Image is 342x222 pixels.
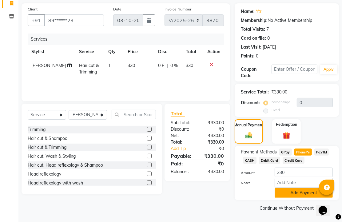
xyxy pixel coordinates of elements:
[166,126,197,133] div: Discount:
[28,126,46,133] div: Trimming
[241,66,272,79] div: Coupon Code
[197,152,229,160] div: ₹330.00
[171,110,185,117] span: Total
[236,205,338,212] a: Continue Without Payment
[79,63,99,75] span: Hair cut & Trimming
[243,157,256,164] span: CASH
[263,44,276,50] div: [DATE]
[75,45,105,59] th: Service
[271,107,280,113] label: Fixed
[275,178,333,188] input: Add Note
[28,153,76,160] div: Hair cut, Wash & Styling
[320,65,337,74] button: Apply
[241,26,265,33] div: Total Visits:
[266,26,269,33] div: 7
[197,139,229,145] div: ₹330.00
[272,65,318,74] input: Enter Offer / Coupon Code
[112,110,156,119] input: Search or Scan
[241,35,266,42] div: Card on file:
[259,157,280,164] span: Debit Card
[28,162,103,168] div: Hair cut, Head reflexology & Shampoo
[241,44,261,50] div: Last Visit:
[256,53,258,59] div: 0
[108,63,111,68] span: 1
[204,45,224,59] th: Action
[241,17,333,24] div: No Active Membership
[275,168,333,177] input: Amount
[241,17,268,24] div: Membership:
[105,45,124,59] th: Qty
[234,122,264,128] label: Manual Payment
[165,6,191,12] label: Invoice Number
[202,145,229,152] div: ₹0
[241,8,255,15] div: Name:
[294,149,312,156] span: PhonePe
[197,126,229,133] div: ₹0
[124,45,155,59] th: Price
[236,170,270,176] label: Amount:
[166,139,197,145] div: Total:
[241,89,269,95] div: Service Total:
[28,34,229,45] div: Services
[197,168,229,175] div: ₹330.00
[316,197,336,216] iframe: chat widget
[314,149,329,156] span: PayTM
[113,6,121,12] label: Date
[186,63,193,68] span: 330
[243,132,254,140] img: _cash.svg
[28,144,66,151] div: Hair cut & Trimming
[166,120,197,126] div: Sub Total:
[182,45,204,59] th: Total
[28,45,75,59] th: Stylist
[197,120,229,126] div: ₹330.00
[275,188,333,198] button: Add Payment
[241,53,255,59] div: Points:
[279,149,292,156] span: GPay
[276,122,297,127] label: Redemption
[28,14,45,26] button: +91
[267,35,270,42] div: 0
[241,149,277,155] span: Payment Methods
[128,63,135,68] span: 330
[31,63,66,68] span: [PERSON_NAME]
[241,100,260,106] div: Discount:
[167,62,168,69] span: |
[166,133,197,139] div: Net:
[28,171,61,177] div: Head reflexology
[166,160,197,167] div: Paid:
[44,14,104,26] input: Search by Name/Mobile/Email/Code
[166,168,197,175] div: Balance :
[256,8,261,15] a: Ytr
[166,152,197,160] div: Payable:
[236,180,270,186] label: Note:
[271,99,290,105] label: Percentage
[170,62,178,69] span: 0 %
[271,89,287,95] div: ₹330.00
[154,45,182,59] th: Disc
[197,133,229,139] div: ₹330.00
[283,157,305,164] span: Credit Card
[28,135,67,142] div: Hair cut & Shampoo
[158,62,164,69] span: 0 F
[28,6,38,12] label: Client
[28,180,83,186] div: Head reflexology with wash
[166,145,202,152] a: Add Tip
[280,131,292,140] img: _gift.svg
[197,160,229,167] div: ₹0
